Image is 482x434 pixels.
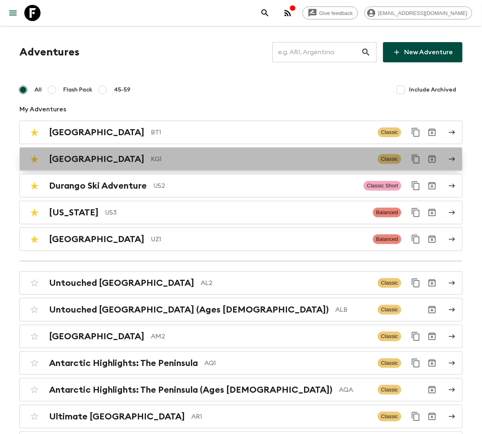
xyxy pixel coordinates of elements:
[424,231,440,247] button: Archive
[49,127,144,138] h2: [GEOGRAPHIC_DATA]
[19,174,463,198] a: Durango Ski AdventureUS2Classic ShortDuplicate for 45-59Archive
[49,154,144,164] h2: [GEOGRAPHIC_DATA]
[19,351,463,375] a: Antarctic Highlights: The PeninsulaAQ1ClassicDuplicate for 45-59Archive
[408,231,424,247] button: Duplicate for 45-59
[19,405,463,428] a: Ultimate [GEOGRAPHIC_DATA]AR1ClassicDuplicate for 45-59Archive
[151,154,371,164] p: KG1
[191,412,371,421] p: AR1
[19,44,79,60] h1: Adventures
[378,128,401,137] span: Classic
[19,121,463,144] a: [GEOGRAPHIC_DATA]BT1ClassicDuplicate for 45-59Archive
[424,275,440,291] button: Archive
[424,328,440,345] button: Archive
[378,154,401,164] span: Classic
[19,378,463,402] a: Antarctic Highlights: The Peninsula (Ages [DEMOGRAPHIC_DATA])AQAClassicArchive
[19,298,463,321] a: Untouched [GEOGRAPHIC_DATA] (Ages [DEMOGRAPHIC_DATA])ALBClassicArchive
[151,234,366,244] p: UZ1
[19,147,463,171] a: [GEOGRAPHIC_DATA]KG1ClassicDuplicate for 45-59Archive
[424,204,440,221] button: Archive
[424,408,440,425] button: Archive
[378,385,401,395] span: Classic
[63,86,92,94] span: Flash Pack
[424,151,440,167] button: Archive
[408,408,424,425] button: Duplicate for 45-59
[19,104,463,114] p: My Adventures
[5,5,21,21] button: menu
[201,278,371,288] p: AL2
[105,208,366,217] p: US3
[424,382,440,398] button: Archive
[315,10,358,16] span: Give feedback
[204,358,371,368] p: AQ1
[272,41,361,64] input: e.g. AR1, Argentina
[424,124,440,140] button: Archive
[374,10,472,16] span: [EMAIL_ADDRESS][DOMAIN_NAME]
[302,6,358,19] a: Give feedback
[424,178,440,194] button: Archive
[378,305,401,315] span: Classic
[49,278,194,288] h2: Untouched [GEOGRAPHIC_DATA]
[408,124,424,140] button: Duplicate for 45-59
[408,151,424,167] button: Duplicate for 45-59
[49,385,332,395] h2: Antarctic Highlights: The Peninsula (Ages [DEMOGRAPHIC_DATA])
[49,358,198,368] h2: Antarctic Highlights: The Peninsula
[408,355,424,371] button: Duplicate for 45-59
[378,278,401,288] span: Classic
[408,328,424,345] button: Duplicate for 45-59
[383,42,463,62] a: New Adventure
[151,332,371,341] p: AM2
[19,271,463,295] a: Untouched [GEOGRAPHIC_DATA]AL2ClassicDuplicate for 45-59Archive
[49,304,329,315] h2: Untouched [GEOGRAPHIC_DATA] (Ages [DEMOGRAPHIC_DATA])
[408,275,424,291] button: Duplicate for 45-59
[408,178,424,194] button: Duplicate for 45-59
[257,5,273,21] button: search adventures
[424,355,440,371] button: Archive
[49,331,144,342] h2: [GEOGRAPHIC_DATA]
[151,128,371,137] p: BT1
[19,228,463,251] a: [GEOGRAPHIC_DATA]UZ1BalancedDuplicate for 45-59Archive
[49,234,144,245] h2: [GEOGRAPHIC_DATA]
[49,207,99,218] h2: [US_STATE]
[339,385,371,395] p: AQA
[378,332,401,341] span: Classic
[409,86,456,94] span: Include Archived
[114,86,131,94] span: 45-59
[364,6,472,19] div: [EMAIL_ADDRESS][DOMAIN_NAME]
[364,181,401,191] span: Classic Short
[19,325,463,348] a: [GEOGRAPHIC_DATA]AM2ClassicDuplicate for 45-59Archive
[378,412,401,421] span: Classic
[373,234,401,244] span: Balanced
[408,204,424,221] button: Duplicate for 45-59
[424,302,440,318] button: Archive
[335,305,371,315] p: ALB
[49,411,185,422] h2: Ultimate [GEOGRAPHIC_DATA]
[378,358,401,368] span: Classic
[153,181,357,191] p: US2
[19,201,463,224] a: [US_STATE]US3BalancedDuplicate for 45-59Archive
[49,181,147,191] h2: Durango Ski Adventure
[34,86,42,94] span: All
[373,208,401,217] span: Balanced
